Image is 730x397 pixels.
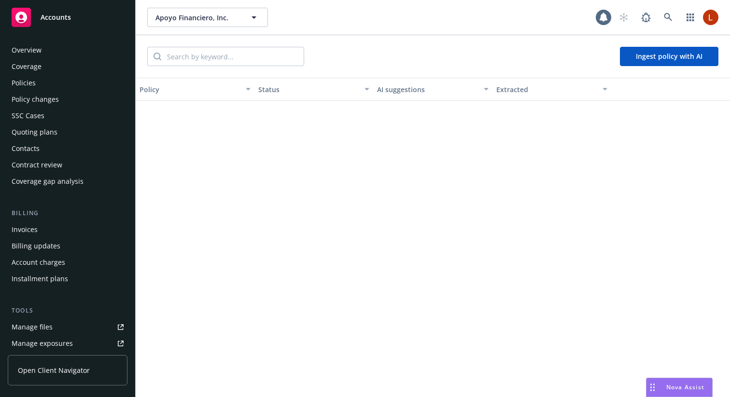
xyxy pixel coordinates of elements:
div: Account charges [12,255,65,270]
a: Report a Bug [636,8,656,27]
a: Policies [8,75,127,91]
div: Status [258,84,359,95]
div: Invoices [12,222,38,237]
button: Apoyo Financiero, Inc. [147,8,268,27]
a: Switch app [681,8,700,27]
a: Manage files [8,319,127,335]
span: Apoyo Financiero, Inc. [155,13,239,23]
input: Search by keyword... [161,47,304,66]
button: Nova Assist [646,378,713,397]
a: Overview [8,42,127,58]
a: Billing updates [8,238,127,254]
span: Open Client Navigator [18,365,90,375]
svg: Search [154,53,161,60]
div: Coverage [12,59,42,74]
a: Contacts [8,141,127,156]
span: Accounts [41,14,71,21]
a: Policy changes [8,92,127,107]
div: Policies [12,75,36,91]
a: Coverage gap analysis [8,174,127,189]
div: Contract review [12,157,62,173]
button: Policy [136,78,254,101]
a: Coverage [8,59,127,74]
div: Drag to move [646,378,659,397]
button: Extracted [492,78,611,101]
button: Status [254,78,373,101]
img: photo [703,10,718,25]
a: Manage exposures [8,336,127,351]
div: Tools [8,306,127,315]
div: Manage files [12,319,53,335]
div: SSC Cases [12,108,44,123]
a: Search [659,8,678,27]
a: Start snowing [614,8,633,27]
a: Contract review [8,157,127,173]
div: Quoting plans [12,124,57,140]
div: Billing [8,208,127,218]
div: Coverage gap analysis [12,174,84,189]
div: Extracted [496,84,597,95]
a: Quoting plans [8,124,127,140]
button: Ingest policy with AI [620,47,718,66]
div: Policy [140,84,240,95]
button: AI suggestions [373,78,492,101]
div: Billing updates [12,238,60,254]
a: Account charges [8,255,127,270]
div: Installment plans [12,271,68,287]
div: Contacts [12,141,40,156]
a: Accounts [8,4,127,31]
span: Nova Assist [666,383,704,391]
div: Overview [12,42,42,58]
a: SSC Cases [8,108,127,123]
a: Installment plans [8,271,127,287]
div: Manage exposures [12,336,73,351]
a: Invoices [8,222,127,237]
div: Policy changes [12,92,59,107]
div: AI suggestions [377,84,477,95]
